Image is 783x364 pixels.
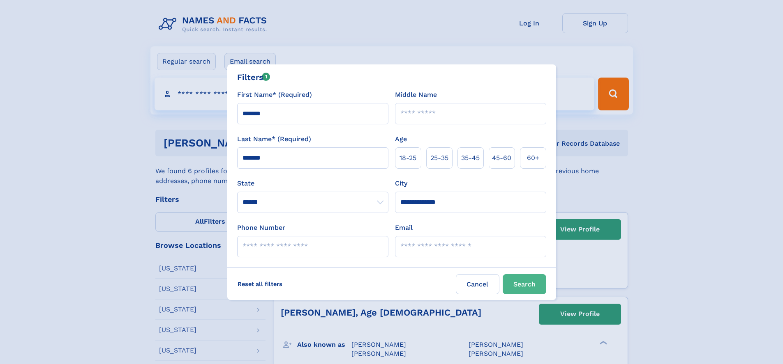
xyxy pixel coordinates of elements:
label: Reset all filters [232,274,288,294]
span: 25‑35 [430,153,448,163]
span: 60+ [527,153,539,163]
button: Search [503,274,546,294]
label: Age [395,134,407,144]
label: Middle Name [395,90,437,100]
label: First Name* (Required) [237,90,312,100]
span: 18‑25 [400,153,416,163]
span: 35‑45 [461,153,480,163]
label: City [395,179,407,188]
div: Filters [237,71,270,83]
label: Last Name* (Required) [237,134,311,144]
label: State [237,179,388,188]
label: Phone Number [237,223,285,233]
label: Email [395,223,413,233]
span: 45‑60 [492,153,511,163]
label: Cancel [456,274,499,294]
